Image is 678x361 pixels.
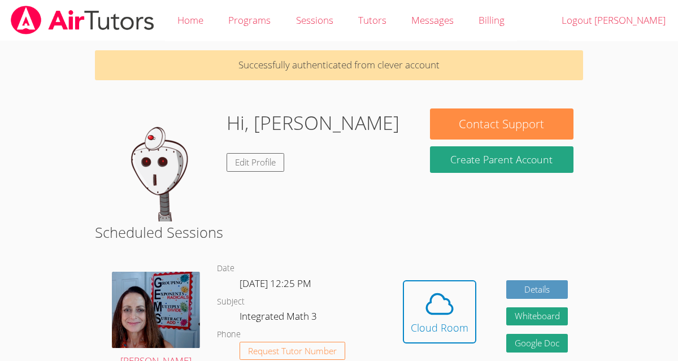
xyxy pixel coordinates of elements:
[227,153,284,172] a: Edit Profile
[430,146,573,173] button: Create Parent Account
[403,280,476,343] button: Cloud Room
[112,272,200,349] img: avatar.png
[411,14,454,27] span: Messages
[248,347,337,355] span: Request Tutor Number
[240,308,319,328] dd: Integrated Math 3
[217,328,241,342] dt: Phone
[506,334,568,353] a: Google Doc
[105,108,218,221] img: default.png
[217,262,234,276] dt: Date
[217,295,245,309] dt: Subject
[411,320,468,336] div: Cloud Room
[10,6,155,34] img: airtutors_banner-c4298cdbf04f3fff15de1276eac7730deb9818008684d7c2e4769d2f7ddbe033.png
[95,221,583,243] h2: Scheduled Sessions
[430,108,573,140] button: Contact Support
[240,342,345,360] button: Request Tutor Number
[506,280,568,299] a: Details
[506,307,568,326] button: Whiteboard
[95,50,583,80] p: Successfully authenticated from clever account
[227,108,399,137] h1: Hi, [PERSON_NAME]
[240,277,311,290] span: [DATE] 12:25 PM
